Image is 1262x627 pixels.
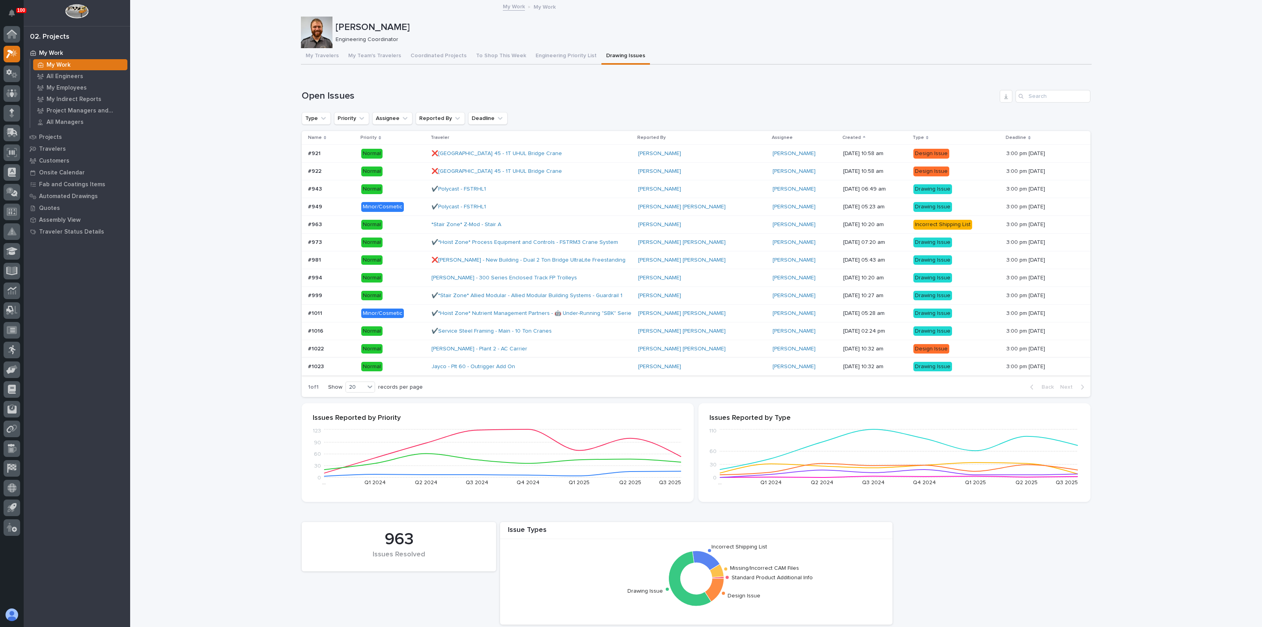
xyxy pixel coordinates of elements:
[361,326,383,336] div: Normal
[302,198,1090,216] tr: #949#949 Minor/Cosmetic✔️Polycast - FSTRHL1 [PERSON_NAME] [PERSON_NAME] [PERSON_NAME] [DATE] 05:2...
[773,346,816,352] a: [PERSON_NAME]
[1060,384,1077,391] span: Next
[406,48,471,65] button: Coordinated Projects
[308,238,323,246] p: #973
[431,257,625,264] a: ❌[PERSON_NAME] - New Building - Dual 2 Ton Bridge UltraLite Freestanding
[913,255,952,265] div: Drawing Issue
[47,119,84,126] p: All Managers
[1006,202,1047,210] p: 3:00 pm [DATE]
[1016,90,1090,103] div: Search
[843,328,907,335] p: [DATE] 02:24 pm
[773,204,816,210] a: [PERSON_NAME]
[638,328,726,335] a: [PERSON_NAME] [PERSON_NAME]
[361,238,383,247] div: Normal
[302,287,1090,305] tr: #999#999 Normal✔️*Stair Zone* Allied Modular - Allied Modular Building Systems - Guardrail 1 [PER...
[1006,291,1047,299] p: 3:00 pm [DATE]
[372,112,413,125] button: Assignee
[24,143,130,155] a: Travelers
[913,480,936,485] text: Q4 2024
[913,202,952,212] div: Drawing Issue
[431,133,449,142] p: Traveler
[718,480,722,485] text: …
[965,480,986,485] text: Q1 2025
[361,273,383,283] div: Normal
[302,322,1090,340] tr: #1016#1016 Normal✔️Service Steel Framing - Main - 10 Ton Cranes [PERSON_NAME] [PERSON_NAME] [PERS...
[17,7,25,13] p: 100
[913,167,949,176] div: Design Issue
[1006,220,1047,228] p: 3:00 pm [DATE]
[627,588,663,594] text: Drawing Issue
[843,310,907,317] p: [DATE] 05:28 am
[302,216,1090,234] tr: #963#963 Normal*Stair Zone* Z-Mod - Stair A [PERSON_NAME] [PERSON_NAME] [DATE] 10:20 amIncorrect ...
[302,358,1090,376] tr: #1023#1023 NormalJayco - Plt 60 - Outrigger Add On [PERSON_NAME] [PERSON_NAME] [DATE] 10:32 amDra...
[39,146,66,153] p: Travelers
[1006,362,1047,370] p: 3:00 pm [DATE]
[431,150,562,157] a: ❌[GEOGRAPHIC_DATA] 45 - 1T UHUL Bridge Crane
[416,112,465,125] button: Reported By
[638,292,681,299] a: [PERSON_NAME]
[336,36,1085,43] p: Engineering Coordinator
[843,168,907,175] p: [DATE] 10:58 am
[322,480,326,485] text: …
[361,184,383,194] div: Normal
[39,193,98,200] p: Automated Drawings
[638,363,681,370] a: [PERSON_NAME]
[843,150,907,157] p: [DATE] 10:58 am
[773,150,816,157] a: [PERSON_NAME]
[308,167,323,175] p: #922
[638,168,681,175] a: [PERSON_NAME]
[361,255,383,265] div: Normal
[24,131,130,143] a: Projects
[4,606,20,623] button: users-avatar
[711,544,767,549] text: Incorrect Shipping List
[843,292,907,299] p: [DATE] 10:27 am
[1006,238,1047,246] p: 3:00 pm [DATE]
[415,480,437,485] text: Q2 2024
[361,149,383,159] div: Normal
[47,84,87,92] p: My Employees
[638,310,726,317] a: [PERSON_NAME] [PERSON_NAME]
[308,202,324,210] p: #949
[30,105,130,116] a: Project Managers and Engineers
[732,575,813,580] text: Standard Product Additional Info
[360,133,377,142] p: Priority
[601,48,650,65] button: Drawing Issues
[466,480,488,485] text: Q3 2024
[302,269,1090,287] tr: #994#994 Normal[PERSON_NAME] - 300 Series Enclosed Track FP Trolleys [PERSON_NAME] [PERSON_NAME] ...
[843,346,907,352] p: [DATE] 10:32 am
[361,291,383,301] div: Normal
[47,107,124,114] p: Project Managers and Engineers
[302,163,1090,180] tr: #922#922 Normal❌[GEOGRAPHIC_DATA] 45 - 1T UHUL Bridge Crane [PERSON_NAME] [PERSON_NAME] [DATE] 10...
[308,149,322,157] p: #921
[760,480,782,485] text: Q1 2024
[30,59,130,70] a: My Work
[30,33,69,41] div: 02. Projects
[302,234,1090,251] tr: #973#973 Normal✔️*Hoist Zone* Process Equipment and Controls - FSTRM3 Crane System [PERSON_NAME] ...
[431,275,577,281] a: [PERSON_NAME] - 300 Series Enclosed Track FP Trolleys
[468,112,508,125] button: Deadline
[730,565,799,571] text: Missing/Incorrect CAM Files
[431,346,527,352] a: [PERSON_NAME] - Plant 2 - AC Carrier
[843,363,907,370] p: [DATE] 10:32 am
[10,9,20,22] div: Notifications100
[317,475,321,481] tspan: 0
[308,309,324,317] p: #1011
[39,205,60,212] p: Quotes
[638,275,681,281] a: [PERSON_NAME]
[638,221,681,228] a: [PERSON_NAME]
[431,168,562,175] a: ❌[GEOGRAPHIC_DATA] 45 - 1T UHUL Bridge Crane
[500,526,892,539] div: Issue Types
[47,62,71,69] p: My Work
[913,344,949,354] div: Design Issue
[24,214,130,226] a: Assembly View
[638,186,681,193] a: [PERSON_NAME]
[1006,184,1047,193] p: 3:00 pm [DATE]
[302,378,325,397] p: 1 of 1
[39,169,85,176] p: Onsite Calendar
[843,221,907,228] p: [DATE] 10:20 am
[315,550,483,567] div: Issues Resolved
[619,480,641,485] text: Q2 2025
[47,73,83,80] p: All Engineers
[709,428,717,434] tspan: 110
[302,145,1090,163] tr: #921#921 Normal❌[GEOGRAPHIC_DATA] 45 - 1T UHUL Bridge Crane [PERSON_NAME] [PERSON_NAME] [DATE] 10...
